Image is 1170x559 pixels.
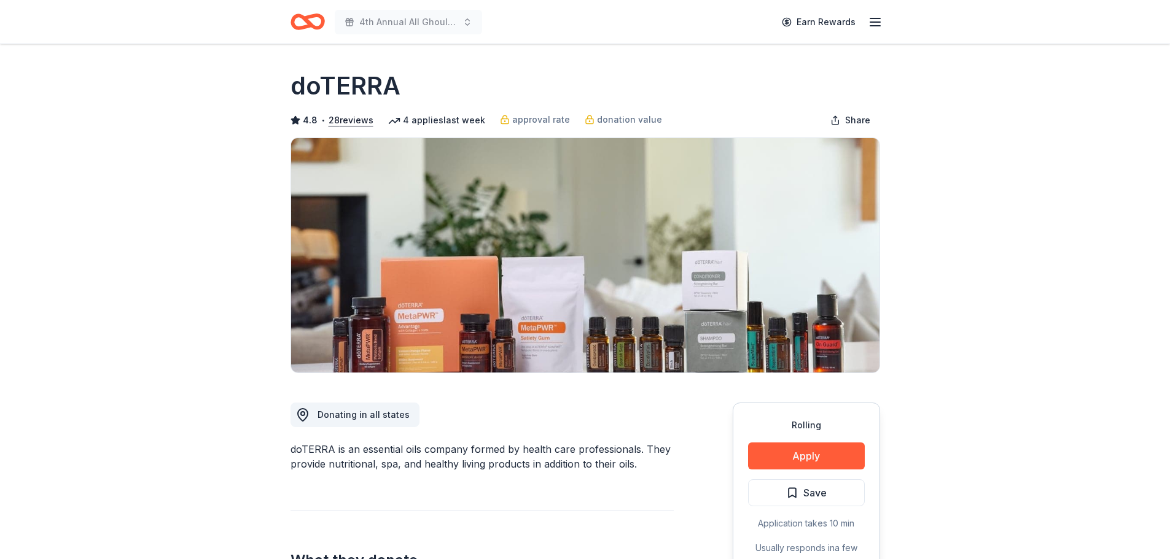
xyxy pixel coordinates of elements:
[388,113,485,128] div: 4 applies last week
[512,112,570,127] span: approval rate
[748,442,865,469] button: Apply
[585,112,662,127] a: donation value
[321,115,325,125] span: •
[335,10,482,34] button: 4th Annual All Ghouls Gala
[748,516,865,531] div: Application takes 10 min
[329,113,373,128] button: 28reviews
[597,112,662,127] span: donation value
[318,409,410,420] span: Donating in all states
[359,15,458,29] span: 4th Annual All Ghouls Gala
[291,69,400,103] h1: doTERRA
[748,479,865,506] button: Save
[845,113,870,128] span: Share
[291,442,674,471] div: doTERRA is an essential oils company formed by health care professionals. They provide nutritiona...
[748,418,865,433] div: Rolling
[821,108,880,133] button: Share
[774,11,863,33] a: Earn Rewards
[303,113,318,128] span: 4.8
[291,7,325,36] a: Home
[500,112,570,127] a: approval rate
[803,485,827,501] span: Save
[291,138,879,372] img: Image for doTERRA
